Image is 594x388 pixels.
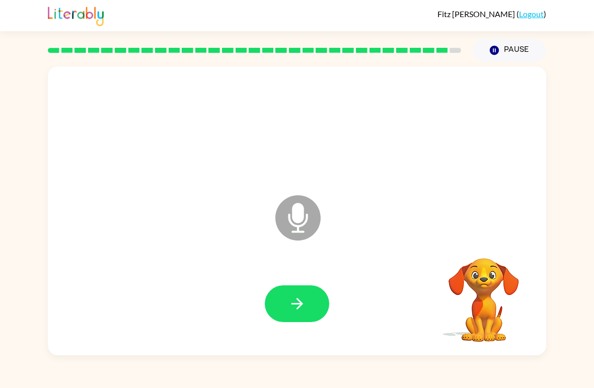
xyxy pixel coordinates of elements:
img: Literably [48,4,104,26]
a: Logout [519,9,544,19]
button: Pause [473,39,546,62]
video: Your browser must support playing .mp4 files to use Literably. Please try using another browser. [433,243,534,343]
span: Fitz [PERSON_NAME] [437,9,516,19]
div: ( ) [437,9,546,19]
